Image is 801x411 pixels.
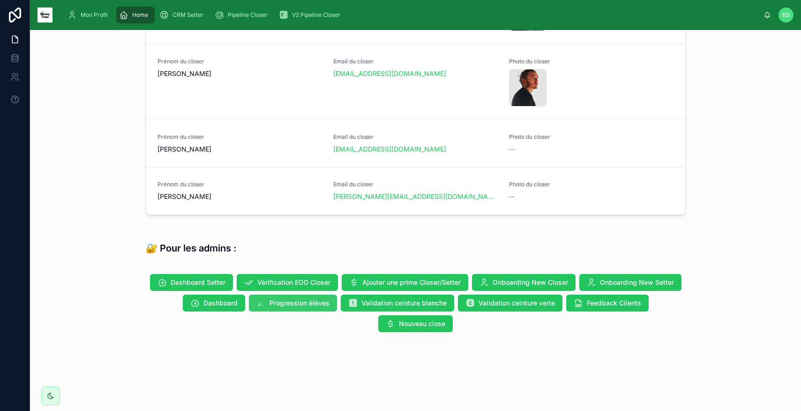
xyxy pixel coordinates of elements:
[276,7,347,23] a: V2 Pipeline Closer
[333,69,446,78] a: [EMAIL_ADDRESS][DOMAIN_NAME]
[509,181,674,188] span: Photo du closer
[479,298,555,308] span: Validation ceinture verte
[509,192,515,201] span: --
[212,7,274,23] a: Pipeline Closer
[65,7,114,23] a: Mon Profil
[171,278,225,287] span: Dashboard Setter
[333,181,498,188] span: Email du closer
[509,58,674,65] span: Photo du closer
[458,295,562,312] button: Validation ceinture verte
[399,319,445,328] span: Nouveau close
[378,315,453,332] button: Nouveau close
[587,298,641,308] span: Feedback Clients
[361,298,447,308] span: Validation ceinture blanche
[472,274,576,291] button: Onboarding New Closer
[81,11,108,19] span: Mon Profil
[333,145,446,154] a: [EMAIL_ADDRESS][DOMAIN_NAME]
[362,278,461,287] span: Ajouter une prime Closer/Setter
[269,298,329,308] span: Progression élèves
[493,278,568,287] span: Onboarding New Closer
[333,133,498,141] span: Email du closer
[292,11,340,19] span: V2 Pipeline Closer
[509,145,515,154] span: --
[172,11,203,19] span: CRM Setter
[203,298,238,308] span: Dashboard
[237,274,338,291] button: Vérification EOD Closer
[157,69,322,78] span: [PERSON_NAME]
[228,11,268,19] span: Pipeline Closer
[157,192,322,201] span: [PERSON_NAME]
[37,8,52,23] img: App logo
[157,145,322,154] span: [PERSON_NAME]
[150,274,233,291] button: Dashboard Setter
[600,278,674,287] span: Onboarding New Setter
[333,192,498,201] a: [PERSON_NAME][EMAIL_ADDRESS][DOMAIN_NAME]
[342,274,468,291] button: Ajouter une prime Closer/Setter
[566,295,649,312] button: Feedback Clients
[782,11,790,19] span: ED
[157,181,322,188] span: Prénom du closer
[157,133,322,141] span: Prénom du closer
[333,58,498,65] span: Email du closer
[132,11,148,19] span: Home
[146,241,236,255] h3: 🔐 Pour les admins :
[509,133,674,141] span: Photo du closer
[249,295,337,312] button: Progression élèves
[579,274,681,291] button: Onboarding New Setter
[60,5,764,25] div: scrollable content
[341,295,454,312] button: Validation ceinture blanche
[157,58,322,65] span: Prénom du closer
[116,7,155,23] a: Home
[157,7,210,23] a: CRM Setter
[257,278,330,287] span: Vérification EOD Closer
[183,295,245,312] button: Dashboard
